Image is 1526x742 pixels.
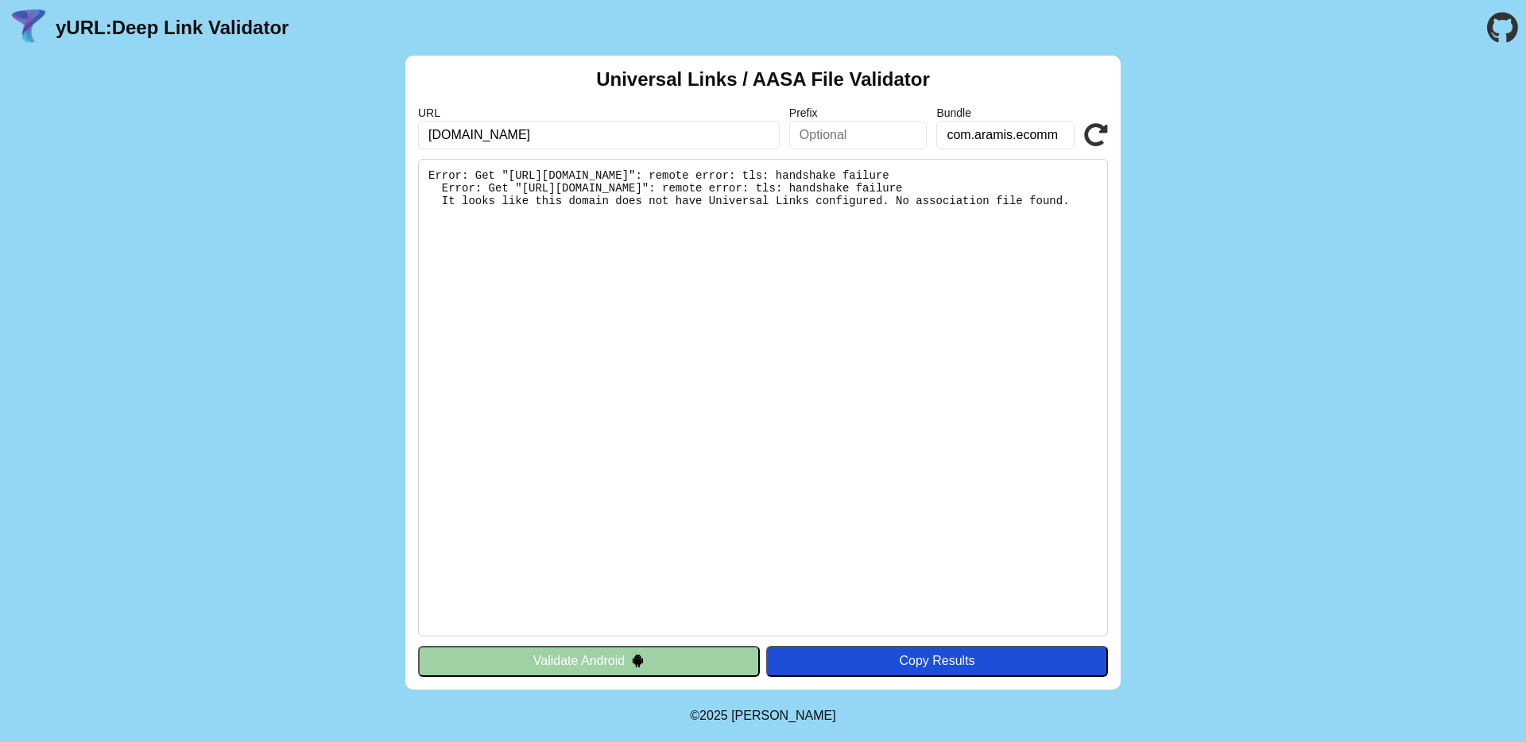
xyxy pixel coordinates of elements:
label: Prefix [789,106,928,119]
input: Required [418,121,780,149]
label: Bundle [936,106,1075,119]
button: Validate Android [418,646,760,676]
input: Optional [936,121,1075,149]
img: droidIcon.svg [631,654,645,667]
footer: © [690,690,835,742]
span: 2025 [699,709,728,722]
h2: Universal Links / AASA File Validator [596,68,930,91]
div: Copy Results [774,654,1100,668]
img: yURL Logo [8,7,49,48]
label: URL [418,106,780,119]
pre: Error: Get "[URL][DOMAIN_NAME]": remote error: tls: handshake failure Error: Get "[URL][DOMAIN_NA... [418,159,1108,636]
a: Michael Ibragimchayev's Personal Site [731,709,836,722]
a: yURL:Deep Link Validator [56,17,289,39]
button: Copy Results [766,646,1108,676]
input: Optional [789,121,928,149]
